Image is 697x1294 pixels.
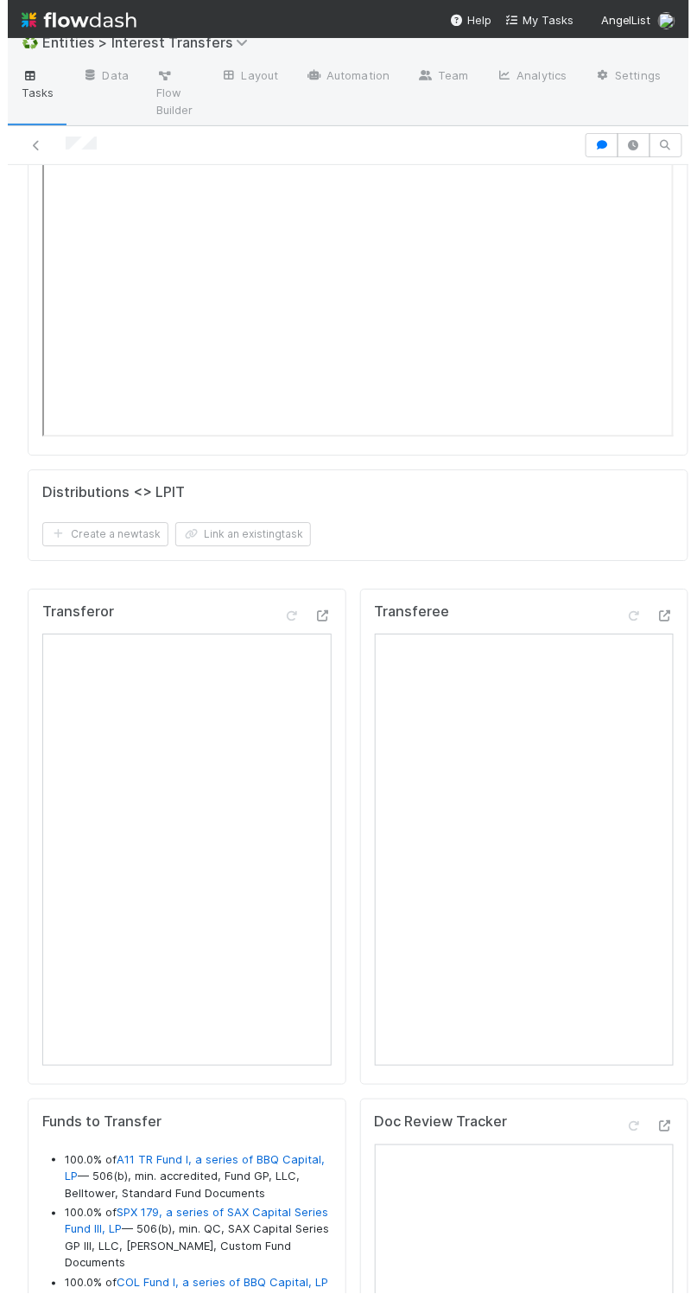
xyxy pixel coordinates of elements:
[573,62,668,90] a: Settings
[149,66,186,118] span: Flow Builder
[35,1112,324,1130] h5: Funds to Transfer
[442,11,484,29] div: Help
[497,13,566,27] span: My Tasks
[396,62,474,90] a: Team
[35,483,177,500] h5: Distributions <> LPIT
[57,1204,324,1272] li: 100.0% of — 506(b), min. QC, SAX Capital Series GP III, LLC, [PERSON_NAME], Custom Fund Documents
[60,62,135,90] a: Data
[200,62,285,90] a: Layout
[35,33,249,50] span: Entities > Interest Transfers
[367,602,442,620] h5: Transferee
[367,1112,500,1130] h5: Doc Review Tracker
[35,521,161,545] button: Create a newtask
[57,1151,324,1202] li: 100.0% of — 506(b), min. accredited, Fund GP, LLC, Belltower, Standard Fund Documents
[35,602,106,620] h5: Transferor
[135,62,200,124] a: Flow Builder
[497,11,566,29] a: My Tasks
[14,34,31,48] span: ♻️
[109,1275,320,1289] a: COL Fund I, a series of BBQ Capital, LP
[57,1205,320,1236] a: SPX 179, a series of SAX Capital Series Fund III, LP
[14,66,47,100] span: Tasks
[14,5,129,35] img: logo-inverted-e16ddd16eac7371096b0.svg
[284,62,396,90] a: Automation
[593,13,643,27] span: AngelList
[57,1151,317,1182] a: A11 TR Fund I, a series of BBQ Capital, LP
[168,521,303,545] button: Link an existingtask
[650,12,668,29] img: avatar_93b89fca-d03a-423a-b274-3dd03f0a621f.png
[475,62,573,90] a: Analytics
